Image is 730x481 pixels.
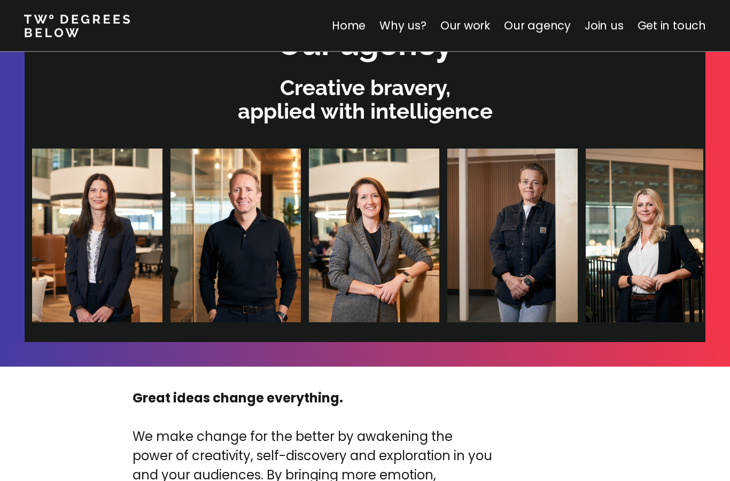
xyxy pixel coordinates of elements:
[332,18,366,34] a: Home
[30,76,700,123] p: Creative bravery, applied with intelligence
[638,18,706,34] a: Get in touch
[285,149,415,323] img: Gemma
[562,149,692,323] img: Halina
[133,390,343,407] strong: Great ideas change everything.
[379,18,426,34] a: Why us?
[585,18,624,34] a: Join us
[440,18,490,34] a: Our work
[504,18,571,34] a: Our agency
[146,149,277,323] img: James
[8,149,138,323] img: Clare
[423,149,554,323] img: Dani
